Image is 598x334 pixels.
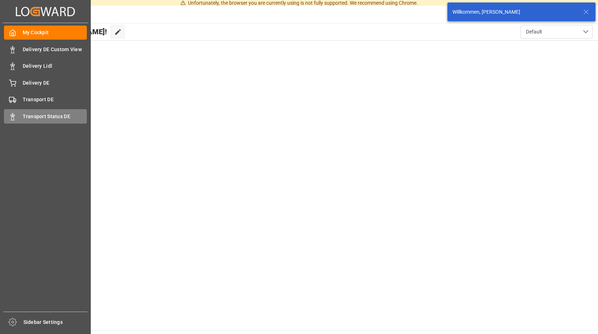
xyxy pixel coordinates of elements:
[23,113,87,120] span: Transport Status DE
[4,93,87,107] a: Transport DE
[4,26,87,40] a: My Cockpit
[4,109,87,123] a: Transport Status DE
[23,62,87,70] span: Delivery Lidl
[4,42,87,56] a: Delivery DE Custom View
[23,96,87,103] span: Transport DE
[521,25,593,39] button: open menu
[23,29,87,36] span: My Cockpit
[23,319,88,326] span: Sidebar Settings
[23,46,87,53] span: Delivery DE Custom View
[4,59,87,73] a: Delivery Lidl
[4,76,87,90] a: Delivery DE
[23,79,87,87] span: Delivery DE
[452,8,576,16] div: Willkommen, [PERSON_NAME]
[526,28,542,36] span: Default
